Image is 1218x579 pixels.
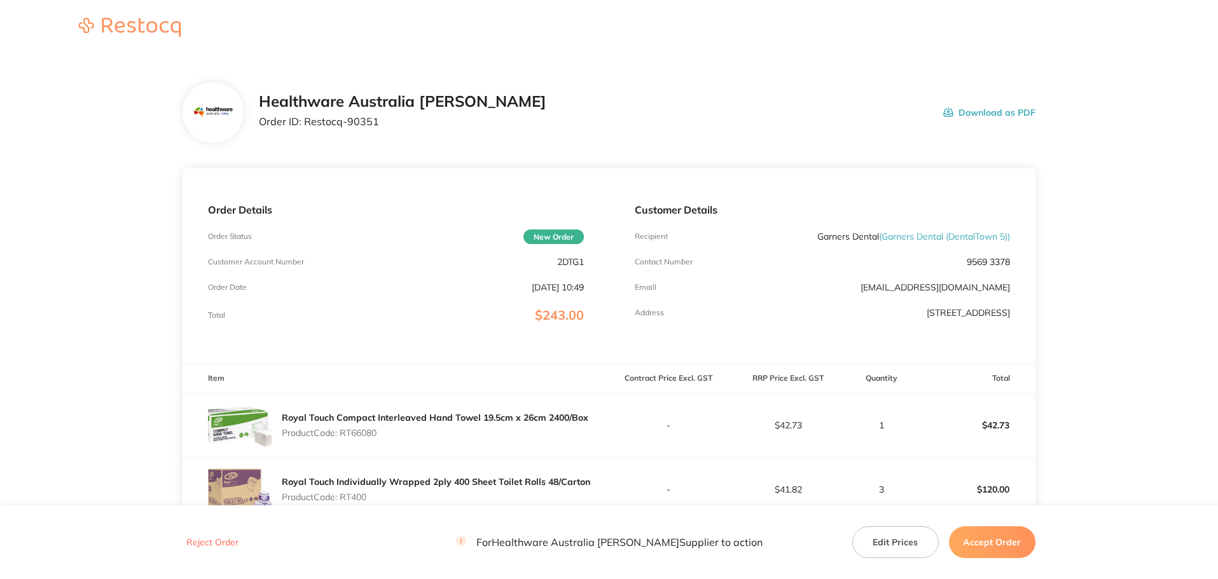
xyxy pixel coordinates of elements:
p: Address [635,308,664,317]
img: cTlrNXZsZQ [208,393,272,457]
a: Restocq logo [66,18,193,39]
p: [STREET_ADDRESS] [927,308,1010,318]
p: Garners Dental [817,231,1010,242]
p: Order Status [208,232,252,241]
p: $120.00 [917,474,1035,505]
th: Item [183,364,609,393]
p: Order Details [208,204,583,215]
th: Quantity [848,364,916,393]
a: Royal Touch Compact Interleaved Hand Towel 19.5cm x 26cm 2400/Box [282,412,588,423]
img: Mjc2MnhocQ [193,92,234,133]
span: New Order [523,229,584,244]
p: - [610,420,728,430]
p: $41.82 [729,484,847,494]
p: - [610,484,728,494]
h2: Healthware Australia [PERSON_NAME] [259,93,546,111]
p: Total [208,311,225,320]
a: Royal Touch Individually Wrapped 2ply 400 Sheet Toilet Rolls 48/Carton [282,476,590,487]
span: $243.00 [535,307,584,323]
p: 3 [848,484,915,494]
p: Order Date [208,283,247,292]
p: 9569 3378 [967,257,1010,267]
p: Order ID: Restocq- 90351 [259,116,546,127]
p: Contact Number [635,257,693,266]
button: Reject Order [183,537,242,548]
a: [EMAIL_ADDRESS][DOMAIN_NAME] [861,282,1010,293]
span: ( Garners Dental (DentalTown 5) ) [879,231,1010,242]
button: Edit Prices [852,526,939,558]
p: Customer Account Number [208,257,304,266]
img: Restocq logo [66,18,193,37]
th: Contract Price Excl. GST [609,364,729,393]
th: Total [916,364,1035,393]
p: Product Code: RT66080 [282,428,588,438]
p: 1 [848,420,915,430]
p: For Healthware Australia [PERSON_NAME] Supplier to action [456,536,763,548]
p: Recipient [635,232,668,241]
th: RRP Price Excl. GST [728,364,848,393]
button: Accept Order [949,526,1035,558]
p: [DATE] 10:49 [532,282,584,292]
p: Product Code: RT400 [282,492,590,502]
button: Download as PDF [943,93,1035,132]
img: dzdxNXFtcg [208,458,272,521]
p: $42.73 [917,410,1035,440]
p: $42.73 [729,420,847,430]
p: Emaill [635,283,656,292]
p: 2DTG1 [557,257,584,267]
p: Customer Details [635,204,1010,215]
